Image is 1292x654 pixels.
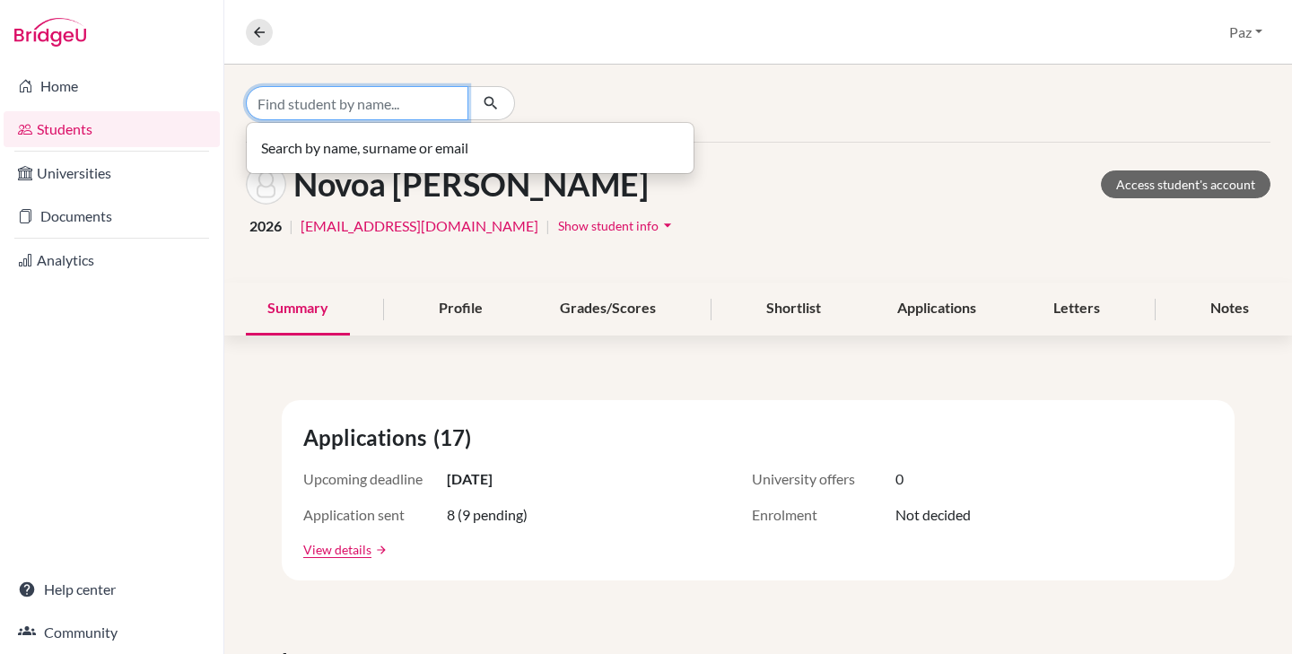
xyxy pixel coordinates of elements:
[4,68,220,104] a: Home
[433,422,478,454] span: (17)
[1221,15,1270,49] button: Paz
[558,218,659,233] span: Show student info
[745,283,842,336] div: Shortlist
[303,540,371,559] a: View details
[659,216,677,234] i: arrow_drop_down
[301,215,538,237] a: [EMAIL_ADDRESS][DOMAIN_NAME]
[293,165,649,204] h1: Novoa [PERSON_NAME]
[752,468,895,490] span: University offers
[1032,283,1122,336] div: Letters
[303,504,447,526] span: Application sent
[876,283,998,336] div: Applications
[4,571,220,607] a: Help center
[371,544,388,556] a: arrow_forward
[895,504,971,526] span: Not decided
[246,283,350,336] div: Summary
[752,504,895,526] span: Enrolment
[289,215,293,237] span: |
[538,283,677,336] div: Grades/Scores
[4,198,220,234] a: Documents
[4,615,220,650] a: Community
[261,137,679,159] p: Search by name, surname or email
[1189,283,1270,336] div: Notes
[546,215,550,237] span: |
[246,164,286,205] img: Valeria Novoa Tarazi's avatar
[4,111,220,147] a: Students
[447,504,528,526] span: 8 (9 pending)
[557,212,677,240] button: Show student infoarrow_drop_down
[303,468,447,490] span: Upcoming deadline
[417,283,504,336] div: Profile
[303,422,433,454] span: Applications
[249,215,282,237] span: 2026
[447,468,493,490] span: [DATE]
[895,468,904,490] span: 0
[14,18,86,47] img: Bridge-U
[246,86,468,120] input: Find student by name...
[4,242,220,278] a: Analytics
[4,155,220,191] a: Universities
[1101,170,1270,198] a: Access student's account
